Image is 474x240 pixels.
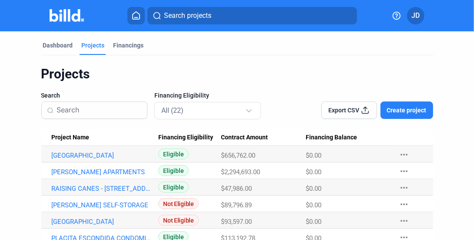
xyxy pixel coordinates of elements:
[82,41,105,50] div: Projects
[52,134,90,142] span: Project Name
[306,134,357,142] span: Financing Balance
[50,9,84,22] img: Billd Company Logo
[306,168,321,176] span: $0.00
[399,199,409,210] mat-icon: more_horiz
[221,185,252,193] span: $47,986.00
[113,41,144,50] div: Financings
[158,198,198,209] span: Not Eligible
[411,10,420,21] span: JD
[41,91,60,100] span: Search
[158,134,221,142] div: Financing Eligibility
[221,134,305,142] div: Contract Amount
[221,152,255,159] span: $656,762.00
[399,183,409,193] mat-icon: more_horiz
[154,91,209,100] span: Financing Eligibility
[328,106,359,115] span: Export CSV
[158,134,213,142] span: Financing Eligibility
[52,134,159,142] div: Project Name
[52,152,154,159] a: [GEOGRAPHIC_DATA]
[158,182,189,193] span: Eligible
[321,101,377,119] button: Export CSV
[221,134,268,142] span: Contract Amount
[52,201,154,209] a: [PERSON_NAME] SELF-STORAGE
[221,218,252,226] span: $93,597.00
[407,7,424,24] button: JD
[306,185,321,193] span: $0.00
[158,215,198,226] span: Not Eligible
[52,168,154,176] a: [PERSON_NAME] APARTMENTS
[52,185,154,193] a: RAISING CANES - [STREET_ADDRESS][PERSON_NAME]
[161,106,184,115] mat-select-trigger: All (22)
[41,66,433,82] div: Projects
[306,152,321,159] span: $0.00
[306,218,321,226] span: $0.00
[399,149,409,160] mat-icon: more_horiz
[387,106,427,115] span: Create project
[57,101,142,119] input: Search
[306,134,390,142] div: Financing Balance
[381,101,433,119] button: Create project
[52,218,154,226] a: [GEOGRAPHIC_DATA]
[147,7,357,24] button: Search projects
[164,10,211,21] span: Search projects
[158,149,189,159] span: Eligible
[399,216,409,226] mat-icon: more_horiz
[306,201,321,209] span: $0.00
[158,165,189,176] span: Eligible
[43,41,73,50] div: Dashboard
[221,201,252,209] span: $89,796.89
[399,166,409,176] mat-icon: more_horiz
[221,168,260,176] span: $2,294,693.00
